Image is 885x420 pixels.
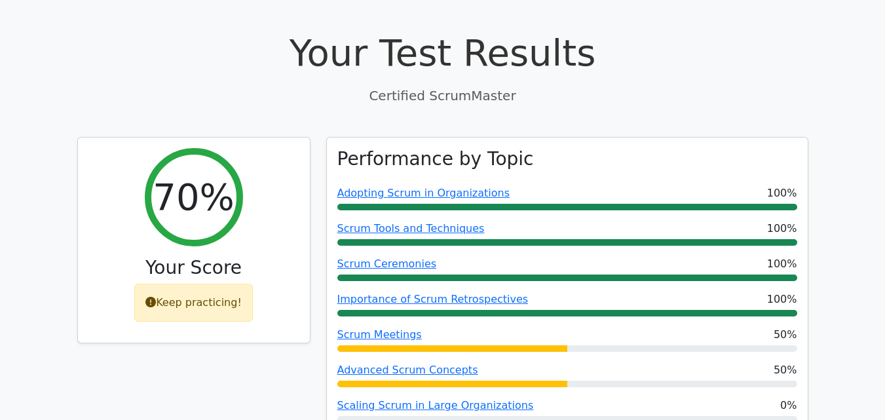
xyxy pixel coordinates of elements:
[88,257,299,279] h3: Your Score
[337,222,485,235] a: Scrum Tools and Techniques
[767,185,797,201] span: 100%
[767,292,797,307] span: 100%
[767,256,797,272] span: 100%
[774,327,797,343] span: 50%
[780,398,797,413] span: 0%
[337,258,437,270] a: Scrum Ceremonies
[767,221,797,237] span: 100%
[77,86,808,105] p: Certified ScrumMaster
[337,399,534,411] a: Scaling Scrum in Large Organizations
[337,293,529,305] a: Importance of Scrum Retrospectives
[134,284,253,322] div: Keep practicing!
[337,328,422,341] a: Scrum Meetings
[77,31,808,75] h1: Your Test Results
[337,187,510,199] a: Adopting Scrum in Organizations
[337,148,534,170] h3: Performance by Topic
[337,364,478,376] a: Advanced Scrum Concepts
[774,362,797,378] span: 50%
[153,175,234,219] h2: 70%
